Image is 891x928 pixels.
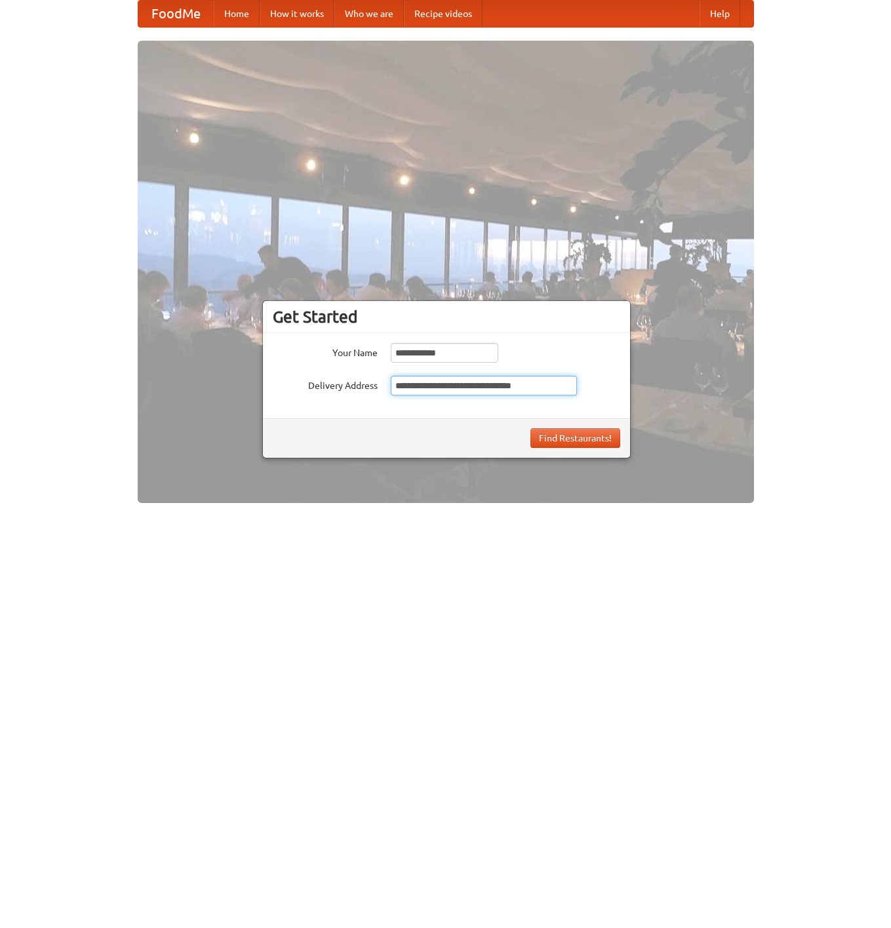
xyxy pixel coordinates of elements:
a: FoodMe [138,1,214,27]
a: Who we are [334,1,404,27]
a: How it works [260,1,334,27]
a: Help [700,1,740,27]
label: Delivery Address [273,376,378,392]
a: Recipe videos [404,1,483,27]
a: Home [214,1,260,27]
label: Your Name [273,343,378,359]
button: Find Restaurants! [530,428,620,448]
h3: Get Started [273,307,620,327]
